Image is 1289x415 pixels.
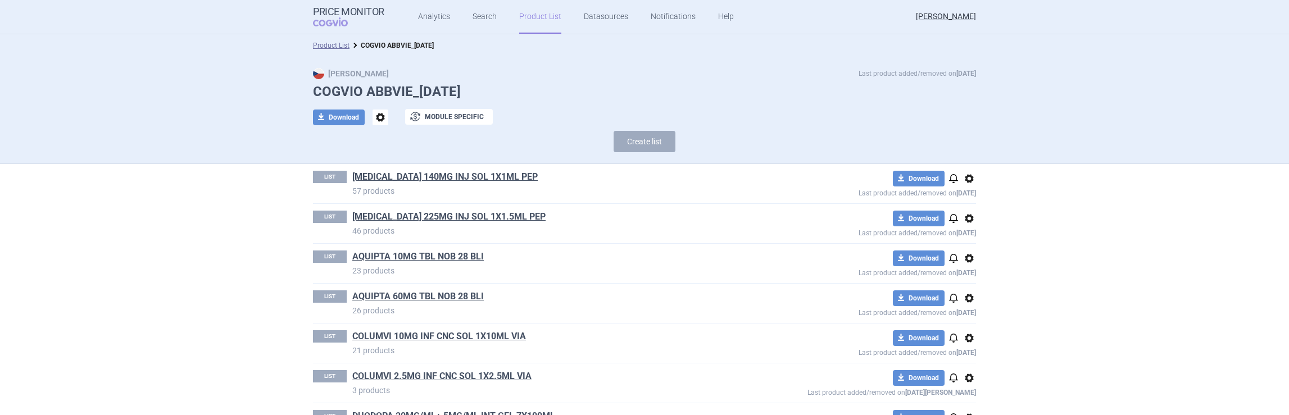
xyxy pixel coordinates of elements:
[352,225,777,236] p: 46 products
[777,186,976,197] p: Last product added/removed on
[350,40,434,51] li: COGVIO ABBVIE_5.9.2025
[614,131,675,152] button: Create list
[313,171,347,183] p: LIST
[313,17,364,26] span: COGVIO
[352,250,777,265] h1: AQUIPTA 10MG TBL NOB 28 BLI
[352,290,484,303] a: AQUIPTA 60MG TBL NOB 28 BLI
[352,171,538,183] a: [MEDICAL_DATA] 140MG INJ SOL 1X1ML PEP
[313,211,347,223] p: LIST
[956,189,976,197] strong: [DATE]
[893,171,945,186] button: Download
[352,345,777,356] p: 21 products
[313,40,350,51] li: Product List
[352,330,526,343] a: COLUMVI 10MG INF CNC SOL 1X10ML VIA
[352,290,777,305] h1: AQUIPTA 60MG TBL NOB 28 BLI
[893,370,945,386] button: Download
[405,109,493,125] button: Module specific
[313,330,347,343] p: LIST
[352,171,777,185] h1: AIMOVIG 140MG INJ SOL 1X1ML PEP
[956,70,976,77] strong: [DATE]
[893,330,945,346] button: Download
[352,305,777,316] p: 26 products
[956,349,976,357] strong: [DATE]
[313,68,324,79] img: CZ
[313,6,384,28] a: Price MonitorCOGVIO
[361,42,434,49] strong: COGVIO ABBVIE_[DATE]
[956,309,976,317] strong: [DATE]
[313,84,976,100] h1: COGVIO ABBVIE_[DATE]
[956,229,976,237] strong: [DATE]
[352,211,777,225] h1: AJOVY 225MG INJ SOL 1X1.5ML PEP
[777,306,976,317] p: Last product added/removed on
[313,69,389,78] strong: [PERSON_NAME]
[893,211,945,226] button: Download
[352,211,546,223] a: [MEDICAL_DATA] 225MG INJ SOL 1X1.5ML PEP
[313,290,347,303] p: LIST
[352,330,777,345] h1: COLUMVI 10MG INF CNC SOL 1X10ML VIA
[777,346,976,357] p: Last product added/removed on
[777,266,976,277] p: Last product added/removed on
[352,250,484,263] a: AQUIPTA 10MG TBL NOB 28 BLI
[956,269,976,277] strong: [DATE]
[313,250,347,263] p: LIST
[352,185,777,197] p: 57 products
[313,370,347,382] p: LIST
[313,42,350,49] a: Product List
[893,250,945,266] button: Download
[352,370,777,385] h1: COLUMVI 2.5MG INF CNC SOL 1X2.5ML VIA
[352,265,777,276] p: 23 products
[313,110,365,125] button: Download
[313,6,384,17] strong: Price Monitor
[777,386,976,396] p: Last product added/removed on
[352,370,532,382] a: COLUMVI 2.5MG INF CNC SOL 1X2.5ML VIA
[905,389,976,396] strong: [DATE][PERSON_NAME]
[859,68,976,79] p: Last product added/removed on
[893,290,945,306] button: Download
[777,226,976,237] p: Last product added/removed on
[352,385,777,396] p: 3 products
